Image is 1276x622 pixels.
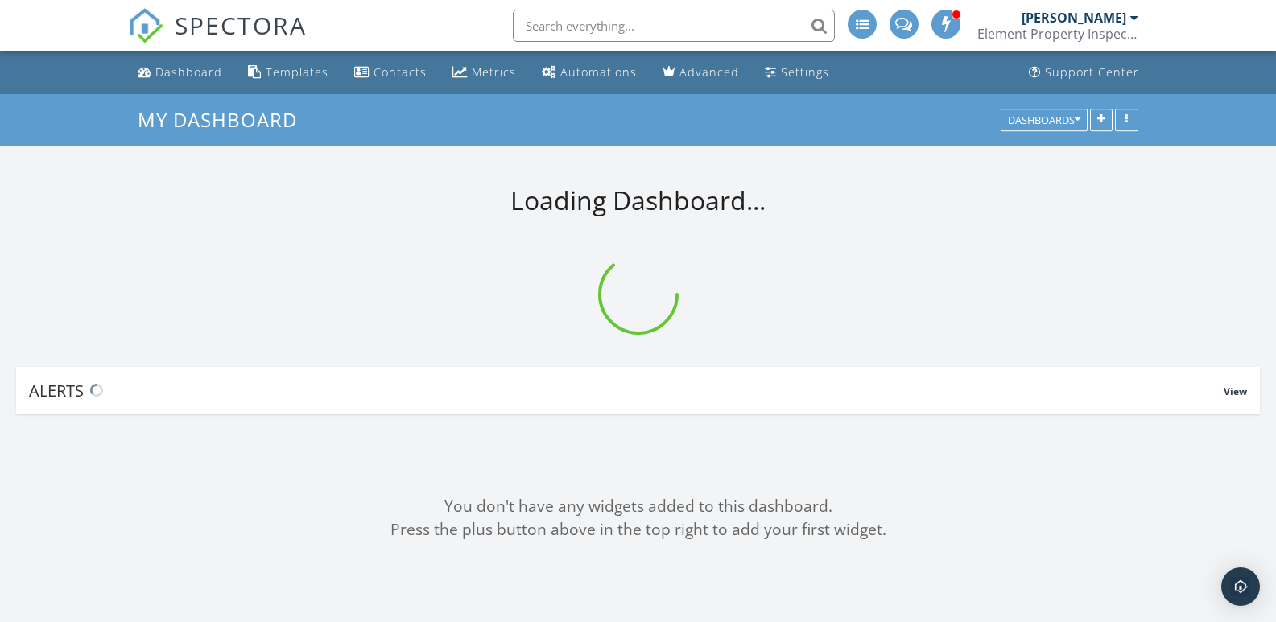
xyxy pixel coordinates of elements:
a: Advanced [656,58,745,88]
div: Press the plus button above in the top right to add your first widget. [16,518,1260,542]
a: Settings [758,58,836,88]
div: Dashboards [1008,114,1080,126]
div: Open Intercom Messenger [1221,567,1260,606]
div: You don't have any widgets added to this dashboard. [16,495,1260,518]
a: SPECTORA [128,22,307,56]
img: The Best Home Inspection Software - Spectora [128,8,163,43]
div: Settings [781,64,829,80]
div: Advanced [679,64,739,80]
input: Search everything... [513,10,835,42]
div: Element Property Inspections [977,26,1138,42]
a: Contacts [348,58,433,88]
div: Templates [266,64,328,80]
div: Support Center [1045,64,1139,80]
a: Support Center [1022,58,1146,88]
a: Templates [242,58,335,88]
div: [PERSON_NAME] [1022,10,1126,26]
a: Automations (Basic) [535,58,643,88]
a: Metrics [446,58,522,88]
div: Metrics [472,64,516,80]
div: Contacts [374,64,427,80]
div: Automations [560,64,637,80]
span: SPECTORA [175,8,307,42]
span: View [1224,385,1247,398]
div: Dashboard [155,64,222,80]
a: My Dashboard [138,106,311,133]
button: Dashboards [1001,109,1088,131]
a: Dashboard [131,58,229,88]
div: Alerts [29,380,1224,402]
